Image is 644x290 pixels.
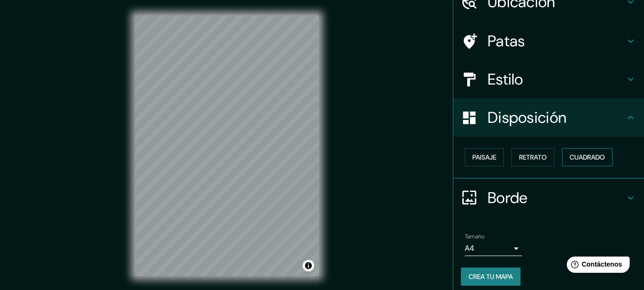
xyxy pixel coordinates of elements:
font: Crea tu mapa [469,272,513,281]
canvas: Mapa [135,15,319,276]
div: Disposición [453,98,644,137]
button: Retrato [511,148,554,166]
iframe: Lanzador de widgets de ayuda [559,253,634,279]
font: Borde [488,188,528,208]
font: Retrato [519,153,547,161]
button: Cuadrado [562,148,613,166]
font: A4 [465,243,474,253]
font: Paisaje [472,153,496,161]
div: A4 [465,241,522,256]
div: Estilo [453,60,644,98]
button: Crea tu mapa [461,268,521,286]
div: Patas [453,22,644,60]
font: Tamaño [465,233,484,240]
button: Activar o desactivar atribución [303,260,314,271]
font: Disposición [488,107,566,128]
font: Patas [488,31,525,51]
font: Cuadrado [570,153,605,161]
button: Paisaje [465,148,504,166]
font: Estilo [488,69,523,89]
div: Borde [453,179,644,217]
